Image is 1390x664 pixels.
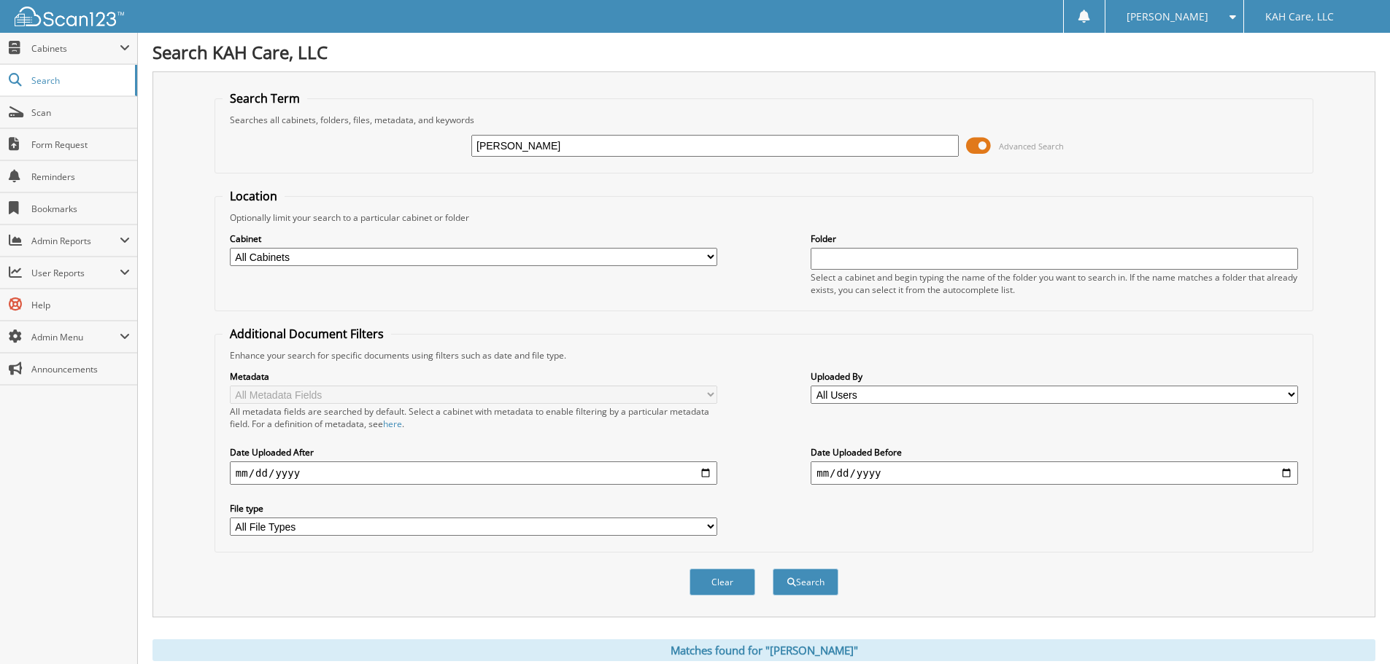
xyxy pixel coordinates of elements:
[223,188,285,204] legend: Location
[223,90,307,106] legend: Search Term
[223,211,1305,224] div: Optionally limit your search to a particular cabinet or folder
[31,331,120,343] span: Admin Menu
[31,267,120,279] span: User Reports
[383,418,402,430] a: here
[230,446,717,458] label: Date Uploaded After
[230,461,717,485] input: start
[230,405,717,430] div: All metadata fields are searched by default. Select a cabinet with metadata to enable filtering b...
[773,569,838,595] button: Search
[31,171,130,183] span: Reminders
[31,235,120,247] span: Admin Reports
[31,203,130,215] span: Bookmarks
[811,370,1298,383] label: Uploaded By
[811,461,1298,485] input: end
[31,106,130,119] span: Scan
[1265,12,1334,21] span: KAH Care, LLC
[223,349,1305,362] div: Enhance your search for specific documents using filters such as date and file type.
[223,326,391,342] legend: Additional Document Filters
[223,114,1305,126] div: Searches all cabinets, folders, files, metadata, and keywords
[31,74,128,87] span: Search
[31,299,130,311] span: Help
[31,138,130,151] span: Form Request
[230,233,717,245] label: Cabinet
[811,271,1298,296] div: Select a cabinet and begin typing the name of the folder you want to search in. If the name match...
[152,639,1375,661] div: Matches found for "[PERSON_NAME]"
[230,502,717,515] label: File type
[690,569,755,595] button: Clear
[152,40,1375,64] h1: Search KAH Care, LLC
[811,233,1298,245] label: Folder
[31,363,130,375] span: Announcements
[1127,12,1208,21] span: [PERSON_NAME]
[999,141,1064,152] span: Advanced Search
[811,446,1298,458] label: Date Uploaded Before
[15,7,124,26] img: scan123-logo-white.svg
[230,370,717,383] label: Metadata
[31,42,120,55] span: Cabinets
